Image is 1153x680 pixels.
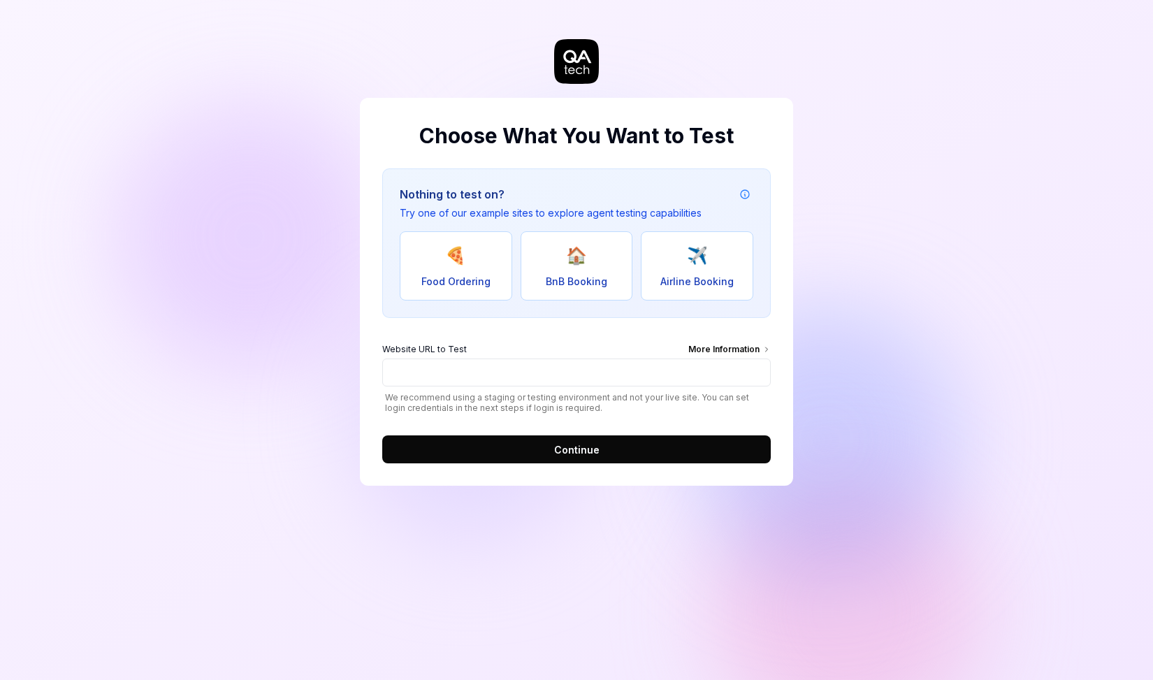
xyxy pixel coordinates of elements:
[421,274,491,289] span: Food Ordering
[641,231,753,301] button: ✈️Airline Booking
[554,442,600,457] span: Continue
[566,243,587,268] span: 🏠
[400,231,512,301] button: 🍕Food Ordering
[400,186,702,203] h3: Nothing to test on?
[660,274,734,289] span: Airline Booking
[688,343,771,359] div: More Information
[687,243,708,268] span: ✈️
[546,274,607,289] span: BnB Booking
[382,120,771,152] h2: Choose What You Want to Test
[382,359,771,386] input: Website URL to TestMore Information
[400,205,702,220] p: Try one of our example sites to explore agent testing capabilities
[737,186,753,203] button: Example attribution information
[382,392,771,413] span: We recommend using a staging or testing environment and not your live site. You can set login cre...
[382,343,467,359] span: Website URL to Test
[445,243,466,268] span: 🍕
[382,435,771,463] button: Continue
[521,231,633,301] button: 🏠BnB Booking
